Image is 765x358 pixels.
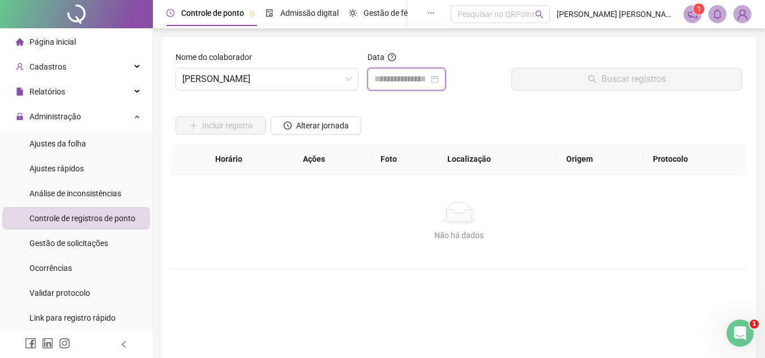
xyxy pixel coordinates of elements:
[438,144,558,175] th: Localização
[42,338,53,349] span: linkedin
[166,9,174,17] span: clock-circle
[29,87,65,96] span: Relatórios
[29,288,90,297] span: Validar protocolo
[16,88,24,96] span: file
[249,10,255,17] span: pushpin
[535,10,544,19] span: search
[750,320,759,329] span: 1
[16,63,24,71] span: user-add
[294,144,371,175] th: Ações
[693,3,704,15] sup: 1
[371,144,438,175] th: Foto
[120,340,128,348] span: left
[29,189,121,198] span: Análise de inconsistências
[182,68,352,90] span: ALEXANDRE DE SANTANA
[29,239,108,248] span: Gestão de solicitações
[364,8,421,18] span: Gestão de férias
[29,139,86,148] span: Ajustes da folha
[29,164,84,173] span: Ajustes rápidos
[29,62,66,71] span: Cadastros
[511,68,742,90] button: Buscar registros
[29,313,116,322] span: Link para registro rápido
[697,5,701,13] span: 1
[280,8,339,18] span: Admissão digital
[271,122,361,131] a: Alterar jornada
[176,117,266,135] button: Incluir registro
[25,338,36,349] span: facebook
[557,144,644,175] th: Origem
[29,214,135,223] span: Controle de registros de ponto
[349,9,357,17] span: sun
[206,144,294,175] th: Horário
[296,119,349,132] span: Alterar jornada
[185,229,733,241] div: Não há dados
[734,6,751,23] img: 90596
[271,117,361,135] button: Alterar jornada
[29,37,76,46] span: Página inicial
[59,338,70,349] span: instagram
[427,9,435,17] span: ellipsis
[284,122,292,130] span: clock-circle
[29,264,72,273] span: Ocorrências
[367,53,384,62] span: Data
[176,51,259,63] label: Nome do colaborador
[687,9,698,19] span: notification
[266,9,273,17] span: file-done
[181,8,244,18] span: Controle de ponto
[16,38,24,46] span: home
[388,53,396,61] span: question-circle
[16,113,24,120] span: lock
[726,320,754,347] iframe: Intercom live chat
[644,144,747,175] th: Protocolo
[29,112,81,121] span: Administração
[712,9,723,19] span: bell
[557,8,677,20] span: [PERSON_NAME] [PERSON_NAME] - [PERSON_NAME] Cobstruções Ltda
